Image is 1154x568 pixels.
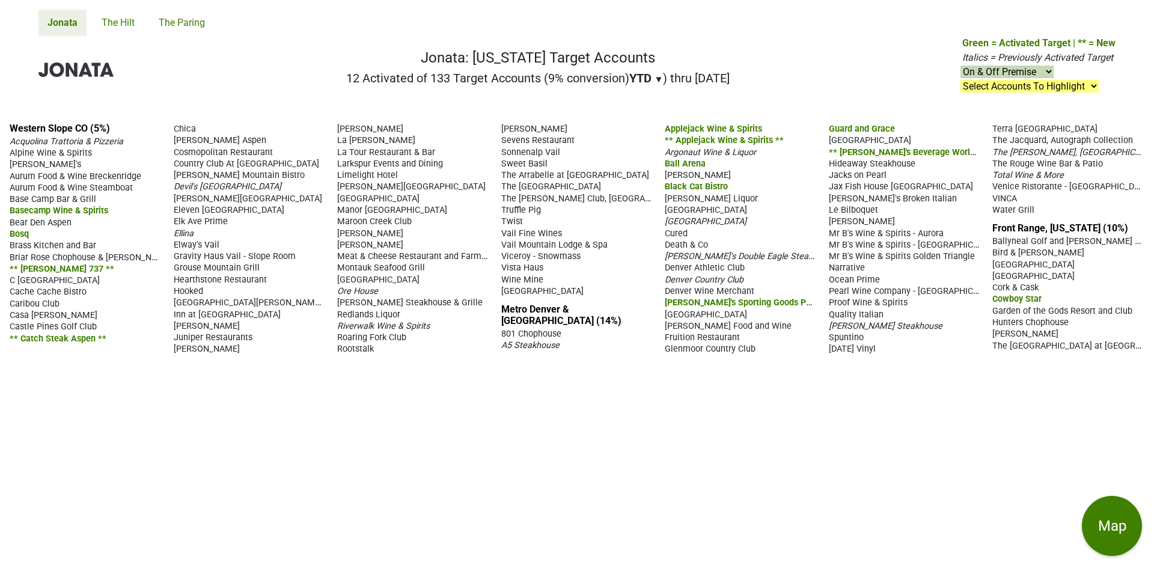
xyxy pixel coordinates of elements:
span: Glenmoor Country Club [665,344,756,354]
span: Fruition Restaurant [665,332,740,343]
span: Wine Mine [501,275,543,285]
span: [PERSON_NAME] Food and Wine [665,321,792,331]
span: Base Camp Bar & Grill [10,194,96,204]
span: Inn at [GEOGRAPHIC_DATA] [174,310,281,320]
span: ** [PERSON_NAME]'s Beverage World ** [829,146,986,157]
span: Death & Co [665,240,708,250]
span: Cowboy Star [992,294,1042,304]
span: Mr B's Wine & Spirits - [GEOGRAPHIC_DATA] [829,239,1000,250]
span: Manor [GEOGRAPHIC_DATA] [337,205,447,215]
a: Jonata [38,10,87,36]
span: Water Grill [992,205,1034,215]
span: Ballyneal Golf and [PERSON_NAME] Club [992,235,1152,246]
span: Sweet Basil [501,159,548,169]
span: Proof Wine & Spirits [829,298,908,308]
span: Riverwalk Wine & Spirits [337,321,430,331]
span: Larkspur Events and Dining [337,159,443,169]
span: Rootstalk [337,344,374,354]
span: Grouse Mountain Grill [174,263,260,273]
span: The Arrabelle at [GEOGRAPHIC_DATA] [501,170,649,180]
span: Meat & Cheese Restaurant and Farm Shop [337,250,504,261]
span: Caribou Club [10,299,60,309]
a: Western Slope CO (5%) [10,123,110,134]
span: Green = Activated Target | ** = New [962,37,1116,49]
span: Pearl Wine Company - [GEOGRAPHIC_DATA] [829,285,1000,296]
span: [PERSON_NAME]'s Double Eagle Steakhouse [665,250,836,261]
span: [PERSON_NAME] [337,124,403,134]
span: [GEOGRAPHIC_DATA][PERSON_NAME], Auberge Resorts Collection [174,296,433,308]
span: Cured [665,228,688,239]
span: Alpine Wine & Spirits [10,148,92,158]
span: ** Applejack Wine & Spirits ** [665,135,784,145]
span: Brass Kitchen and Bar [10,240,96,251]
span: [DATE] Vinyl [829,344,876,354]
span: Le Bilboquet [829,205,878,215]
span: [PERSON_NAME] [337,240,403,250]
span: Twist [501,216,523,227]
span: Castle Pines Golf Club [10,322,97,332]
span: Truffle Pig [501,205,541,215]
span: Denver Athletic Club [665,263,745,273]
a: The Paring [150,10,214,36]
span: Argonaut Wine & Liquor [665,147,756,157]
span: Cache Cache Bistro [10,287,87,297]
span: Aurum Food & Wine Steamboat [10,183,133,193]
span: [GEOGRAPHIC_DATA] [992,260,1075,270]
span: Italics = Previously Activated Target [962,52,1113,63]
span: [GEOGRAPHIC_DATA] [337,275,420,285]
span: [GEOGRAPHIC_DATA] [992,271,1075,281]
span: Briar Rose Chophouse & [PERSON_NAME] [10,251,172,263]
span: [PERSON_NAME] [829,216,895,227]
span: Redlands Liquor [337,310,400,320]
span: Cosmopolitan Restaurant [174,147,273,157]
span: [PERSON_NAME]'s [10,159,81,169]
span: La Tour Restaurant & Bar [337,147,435,157]
span: [PERSON_NAME] Steakhouse [829,321,942,331]
span: VINCA [992,194,1017,204]
span: [PERSON_NAME]'s Broken Italian [829,194,957,204]
span: Viceroy - Snowmass [501,251,581,261]
a: Front Range, [US_STATE] (10%) [992,222,1128,234]
span: [PERSON_NAME] [174,344,240,354]
a: The Hilt [93,10,144,36]
span: [PERSON_NAME] Mountain Bistro [174,170,305,180]
span: Vail Fine Wines [501,228,562,239]
span: Guard and Grace [829,124,895,134]
span: Mr B's Wine & Spirits Golden Triangle [829,251,975,261]
span: [PERSON_NAME]'s Sporting Goods Park [665,296,819,308]
span: Basecamp Wine & Spirits [10,206,108,216]
span: Limelight Hotel [337,170,398,180]
span: The Rouge Wine Bar & Patio [992,159,1103,169]
span: [PERSON_NAME] [992,329,1058,339]
span: Bosq [10,229,29,239]
h2: 12 Activated of 133 Target Accounts (9% conversion) ) thru [DATE] [346,71,730,85]
span: La [PERSON_NAME] [337,135,415,145]
span: A5 Steakhouse [501,340,560,350]
span: Sonnenalp Vail [501,147,560,157]
span: Hideaway Steakhouse [829,159,915,169]
span: Total Wine & More [992,170,1064,180]
span: The [PERSON_NAME] Club, [GEOGRAPHIC_DATA] [501,192,691,204]
span: Roaring Fork Club [337,332,406,343]
span: Ellina [174,228,194,239]
img: Jonata [38,63,114,77]
span: Maroon Creek Club [337,216,412,227]
span: Chica [174,124,196,134]
span: ** [PERSON_NAME] 737 ** [10,264,114,274]
span: Denver Country Club [665,275,743,285]
span: Eleven [GEOGRAPHIC_DATA] [174,205,284,215]
span: Garden of the Gods Resort and Club [992,306,1132,316]
span: Hooked [174,286,203,296]
span: Ore House [337,286,378,296]
span: Juniper Restaurants [174,332,252,343]
a: Metro Denver & [GEOGRAPHIC_DATA] (14%) [501,304,621,326]
span: Vista Haus [501,263,543,273]
h1: Jonata: [US_STATE] Target Accounts [346,49,730,67]
span: Mr B's Wine & Spirits - Aurora [829,228,944,239]
span: Terra [GEOGRAPHIC_DATA] [992,124,1098,134]
span: 801 Chophouse [501,329,561,339]
span: ** Catch Steak Aspen ** [10,334,106,344]
span: [PERSON_NAME] [174,321,240,331]
span: Montauk Seafood Grill [337,263,425,273]
span: Hearthstone Restaurant [174,275,267,285]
